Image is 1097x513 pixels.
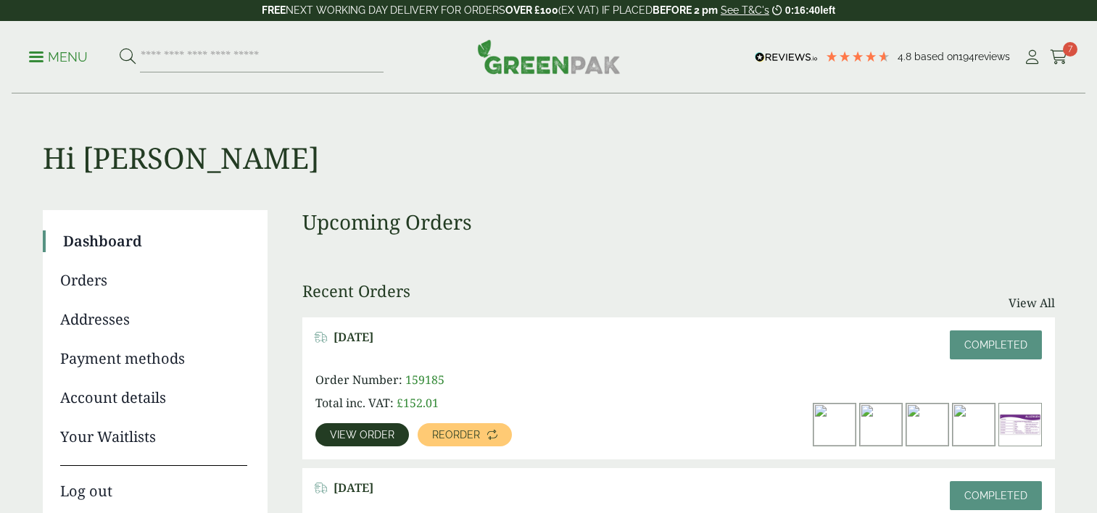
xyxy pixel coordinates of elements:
[334,330,373,344] span: [DATE]
[898,51,914,62] span: 4.8
[43,94,1055,175] h1: Hi [PERSON_NAME]
[974,51,1010,62] span: reviews
[60,270,247,291] a: Orders
[315,372,402,388] span: Order Number:
[63,230,247,252] a: Dashboard
[1009,294,1055,312] a: View All
[653,4,718,16] strong: BEFORE 2 pm
[60,426,247,448] a: Your Waitlists
[1063,42,1077,57] span: 7
[334,481,373,495] span: [DATE]
[315,395,394,411] span: Total inc. VAT:
[60,348,247,370] a: Payment methods
[755,52,818,62] img: REVIEWS.io
[262,4,286,16] strong: FREE
[964,490,1027,501] span: Completed
[60,387,247,409] a: Account details
[315,423,409,446] a: View order
[505,4,558,16] strong: OVER £100
[953,404,995,446] img: 2320027AB-Small-Bio-Box-open-with-food-300x200.jpg
[785,4,820,16] span: 0:16:40
[397,395,403,411] span: £
[477,39,621,74] img: GreenPak Supplies
[418,423,512,446] a: Reorder
[860,404,902,446] img: image_14_1-300x200.jpg
[302,281,410,300] h3: Recent Orders
[29,49,88,63] a: Menu
[405,372,444,388] span: 159185
[814,404,856,446] img: IMG_5271-300x200.jpg
[906,404,948,446] img: 250ml-Round-Hinged-Salad-Container-open-Large-300x200.jpg
[397,395,439,411] bdi: 152.01
[820,4,835,16] span: left
[959,51,974,62] span: 194
[1050,50,1068,64] i: Cart
[1050,46,1068,68] a: 7
[964,339,1027,351] span: Completed
[1023,50,1041,64] i: My Account
[302,210,1055,235] h3: Upcoming Orders
[432,430,480,440] span: Reorder
[999,404,1041,446] img: 2530108A-Allergen-Storage-Label-2inch-x-4inch-1-300x300.jpg
[60,465,247,502] a: Log out
[60,309,247,330] a: Addresses
[29,49,88,66] p: Menu
[825,50,890,63] div: 4.78 Stars
[914,51,959,62] span: Based on
[721,4,769,16] a: See T&C's
[330,430,394,440] span: View order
